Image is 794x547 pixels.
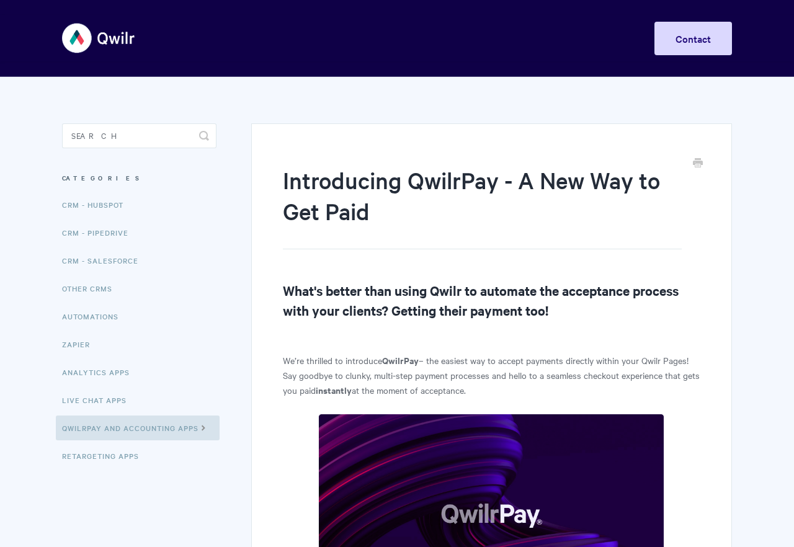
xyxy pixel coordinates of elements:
a: Print this Article [693,157,703,171]
p: We’re thrilled to introduce – the easiest way to accept payments directly within your Qwilr Pages... [283,353,700,398]
strong: instantly [316,383,352,396]
input: Search [62,123,216,148]
a: CRM - HubSpot [62,192,133,217]
a: Automations [62,304,128,329]
img: Qwilr Help Center [62,15,136,61]
a: Analytics Apps [62,360,139,385]
strong: QwilrPay [382,354,419,367]
h1: Introducing QwilrPay - A New Way to Get Paid [283,164,682,249]
a: Other CRMs [62,276,122,301]
a: Contact [654,22,732,55]
h3: Categories [62,167,216,189]
a: CRM - Pipedrive [62,220,138,245]
a: Zapier [62,332,99,357]
a: Retargeting Apps [62,443,148,468]
a: Live Chat Apps [62,388,136,412]
a: QwilrPay and Accounting Apps [56,416,220,440]
h2: What's better than using Qwilr to automate the acceptance process with your clients? Getting thei... [283,280,700,320]
a: CRM - Salesforce [62,248,148,273]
